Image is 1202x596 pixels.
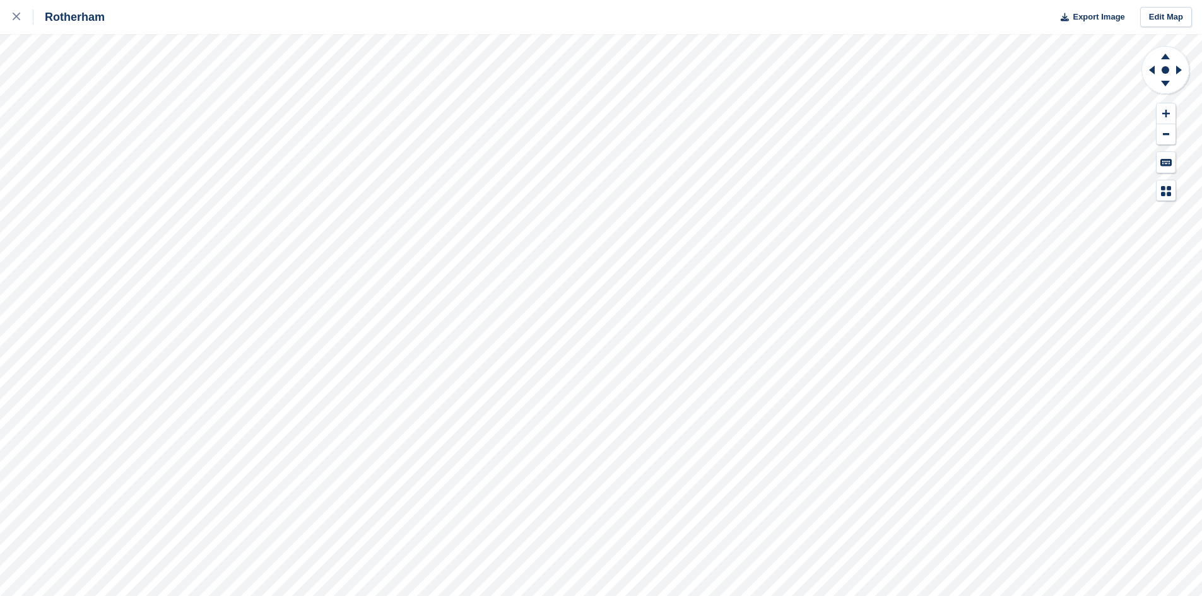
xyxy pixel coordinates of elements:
span: Export Image [1073,11,1124,23]
button: Export Image [1053,7,1125,28]
button: Map Legend [1157,180,1175,201]
a: Edit Map [1140,7,1192,28]
div: Rotherham [33,9,105,25]
button: Zoom In [1157,103,1175,124]
button: Keyboard Shortcuts [1157,152,1175,173]
button: Zoom Out [1157,124,1175,145]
